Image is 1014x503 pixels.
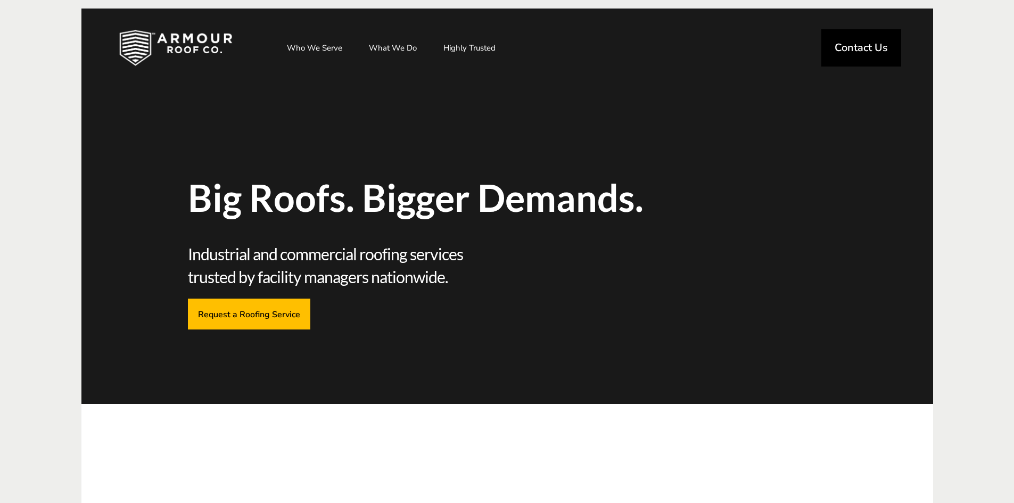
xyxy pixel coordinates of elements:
[188,243,504,288] span: Industrial and commercial roofing services trusted by facility managers nationwide.
[835,43,888,53] span: Contact Us
[102,21,249,75] img: Industrial and Commercial Roofing Company | Armour Roof Co.
[821,29,901,67] a: Contact Us
[198,309,300,319] span: Request a Roofing Service
[276,35,353,61] a: Who We Serve
[188,299,310,329] a: Request a Roofing Service
[433,35,506,61] a: Highly Trusted
[358,35,427,61] a: What We Do
[188,179,662,216] span: Big Roofs. Bigger Demands.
